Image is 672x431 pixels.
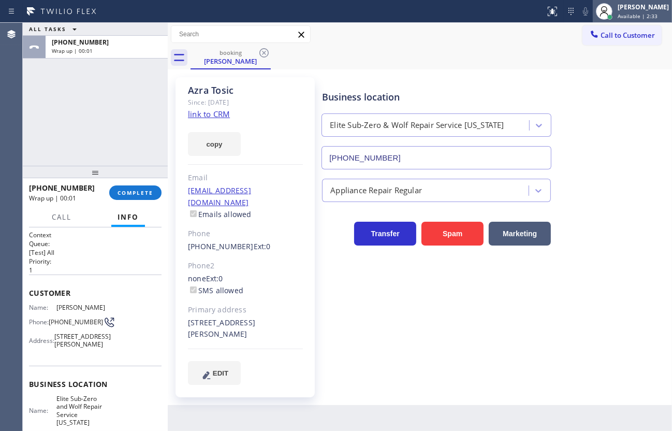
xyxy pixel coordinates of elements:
[29,318,49,326] span: Phone:
[489,222,551,246] button: Marketing
[29,248,162,257] p: [Test] All
[190,210,197,217] input: Emails allowed
[52,38,109,47] span: [PHONE_NUMBER]
[421,222,484,246] button: Spam
[29,337,54,344] span: Address:
[56,304,108,311] span: [PERSON_NAME]
[54,333,111,349] span: [STREET_ADDRESS][PERSON_NAME]
[254,241,271,251] span: Ext: 0
[188,209,252,219] label: Emails allowed
[188,172,303,184] div: Email
[601,31,655,40] span: Call to Customer
[190,286,197,293] input: SMS allowed
[192,49,270,56] div: booking
[188,96,303,108] div: Since: [DATE]
[118,212,139,222] span: Info
[111,207,145,227] button: Info
[188,317,303,341] div: [STREET_ADDRESS][PERSON_NAME]
[29,194,76,203] span: Wrap up | 00:01
[188,109,230,119] a: link to CRM
[188,260,303,272] div: Phone2
[118,189,153,196] span: COMPLETE
[49,318,103,326] span: [PHONE_NUMBER]
[578,4,593,19] button: Mute
[56,395,108,427] span: Elite Sub-Zero and Wolf Repair Service [US_STATE]
[213,369,228,377] span: EDIT
[188,241,254,251] a: [PHONE_NUMBER]
[52,212,71,222] span: Call
[192,46,270,68] div: Azra Tosic
[188,228,303,240] div: Phone
[46,207,78,227] button: Call
[354,222,416,246] button: Transfer
[330,120,504,132] div: Elite Sub-Zero & Wolf Repair Service [US_STATE]
[188,361,241,385] button: EDIT
[618,3,669,11] div: [PERSON_NAME]
[330,184,422,196] div: Appliance Repair Regular
[109,185,162,200] button: COMPLETE
[618,12,658,20] span: Available | 2:33
[29,239,162,248] h2: Queue:
[188,84,303,96] div: Azra Tosic
[29,379,162,389] span: Business location
[29,288,162,298] span: Customer
[52,47,93,54] span: Wrap up | 00:01
[29,257,162,266] h2: Priority:
[29,266,162,275] p: 1
[188,304,303,316] div: Primary address
[322,146,551,169] input: Phone Number
[582,25,662,45] button: Call to Customer
[23,23,87,35] button: ALL TASKS
[29,183,95,193] span: [PHONE_NUMBER]
[206,274,223,283] span: Ext: 0
[192,56,270,66] div: [PERSON_NAME]
[188,285,243,295] label: SMS allowed
[29,231,162,239] h1: Context
[188,185,251,207] a: [EMAIL_ADDRESS][DOMAIN_NAME]
[188,273,303,297] div: none
[29,25,66,33] span: ALL TASKS
[29,304,56,311] span: Name:
[188,132,241,156] button: copy
[29,407,56,414] span: Name:
[322,90,551,104] div: Business location
[171,26,310,42] input: Search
